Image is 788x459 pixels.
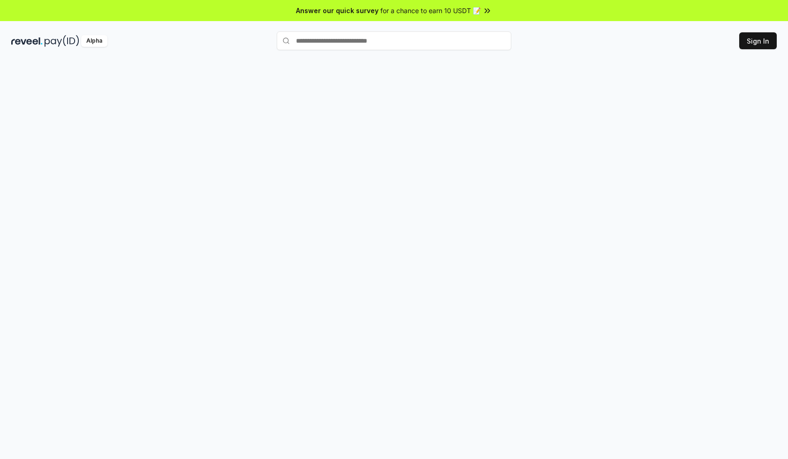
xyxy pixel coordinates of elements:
[380,6,481,15] span: for a chance to earn 10 USDT 📝
[739,32,777,49] button: Sign In
[11,35,43,47] img: reveel_dark
[81,35,107,47] div: Alpha
[296,6,379,15] span: Answer our quick survey
[45,35,79,47] img: pay_id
